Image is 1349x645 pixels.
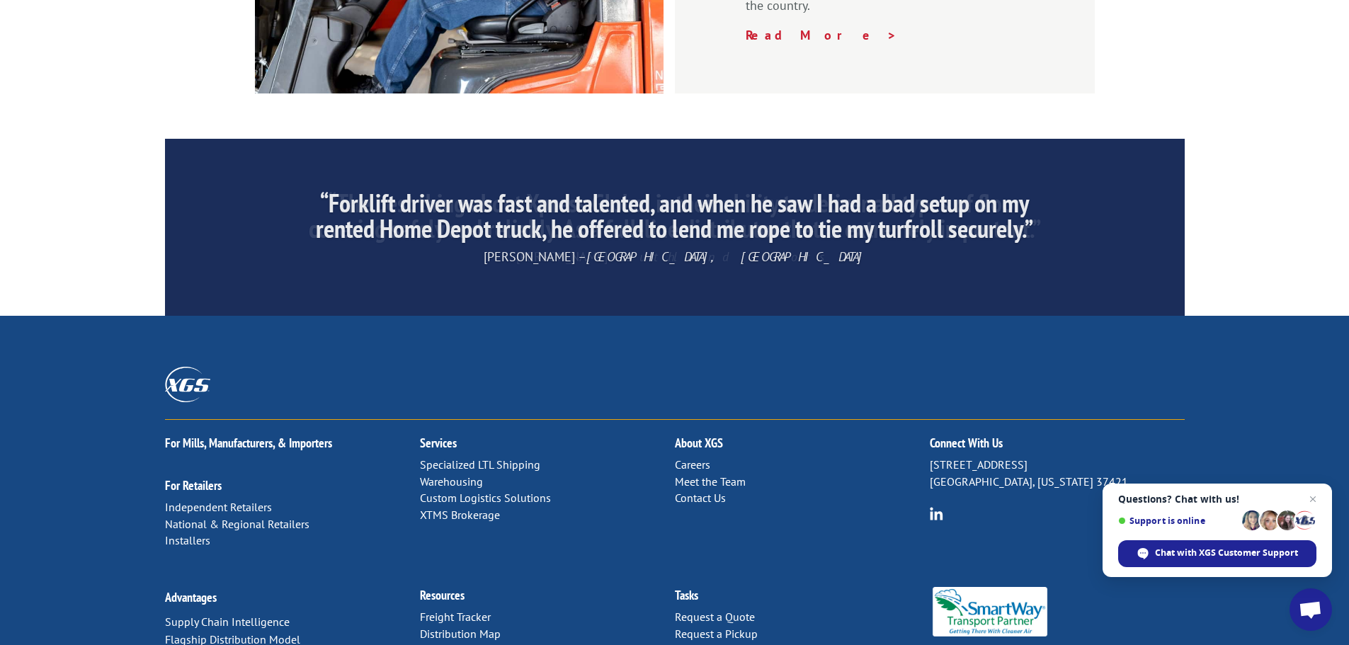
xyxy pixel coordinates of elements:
[420,457,540,472] a: Specialized LTL Shipping
[165,500,272,514] a: Independent Retailers
[619,249,833,265] em: Southland Floors
[930,587,1051,637] img: Smartway_Logo
[165,477,222,493] a: For Retailers
[675,474,746,489] a: Meet the Team
[420,587,465,603] a: Resources
[165,615,290,629] a: Supply Chain Intelligence
[1290,588,1332,631] a: Open chat
[930,507,943,520] img: group-6
[746,27,897,43] a: Read More >
[675,627,758,641] a: Request a Pickup
[165,589,217,605] a: Advantages
[420,627,501,641] a: Distribution Map
[675,491,726,505] a: Contact Us
[930,437,1185,457] h2: Connect With Us
[420,435,457,451] a: Services
[165,435,332,451] a: For Mills, Manufacturers, & Importers
[420,474,483,489] a: Warehousing
[1118,493,1316,505] span: Questions? Chat with us!
[675,610,755,624] a: Request a Quote
[420,610,491,624] a: Freight Tracker
[165,517,309,531] a: National & Regional Retailers
[420,491,551,505] a: Custom Logistics Solutions
[675,457,710,472] a: Careers
[165,533,210,547] a: Installers
[675,589,930,609] h2: Tasks
[1118,540,1316,567] span: Chat with XGS Customer Support
[297,190,1051,249] h2: “The best thing about Xpress Global is their ability to deliver all types of floor covering safel...
[675,435,723,451] a: About XGS
[165,367,210,401] img: XGS_Logos_ALL_2024_All_White
[1118,515,1237,526] span: Support is online
[516,249,833,265] span: [PERSON_NAME] –
[930,457,1185,491] p: [STREET_ADDRESS] [GEOGRAPHIC_DATA], [US_STATE] 37421
[1155,547,1298,559] span: Chat with XGS Customer Support
[420,508,500,522] a: XTMS Brokerage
